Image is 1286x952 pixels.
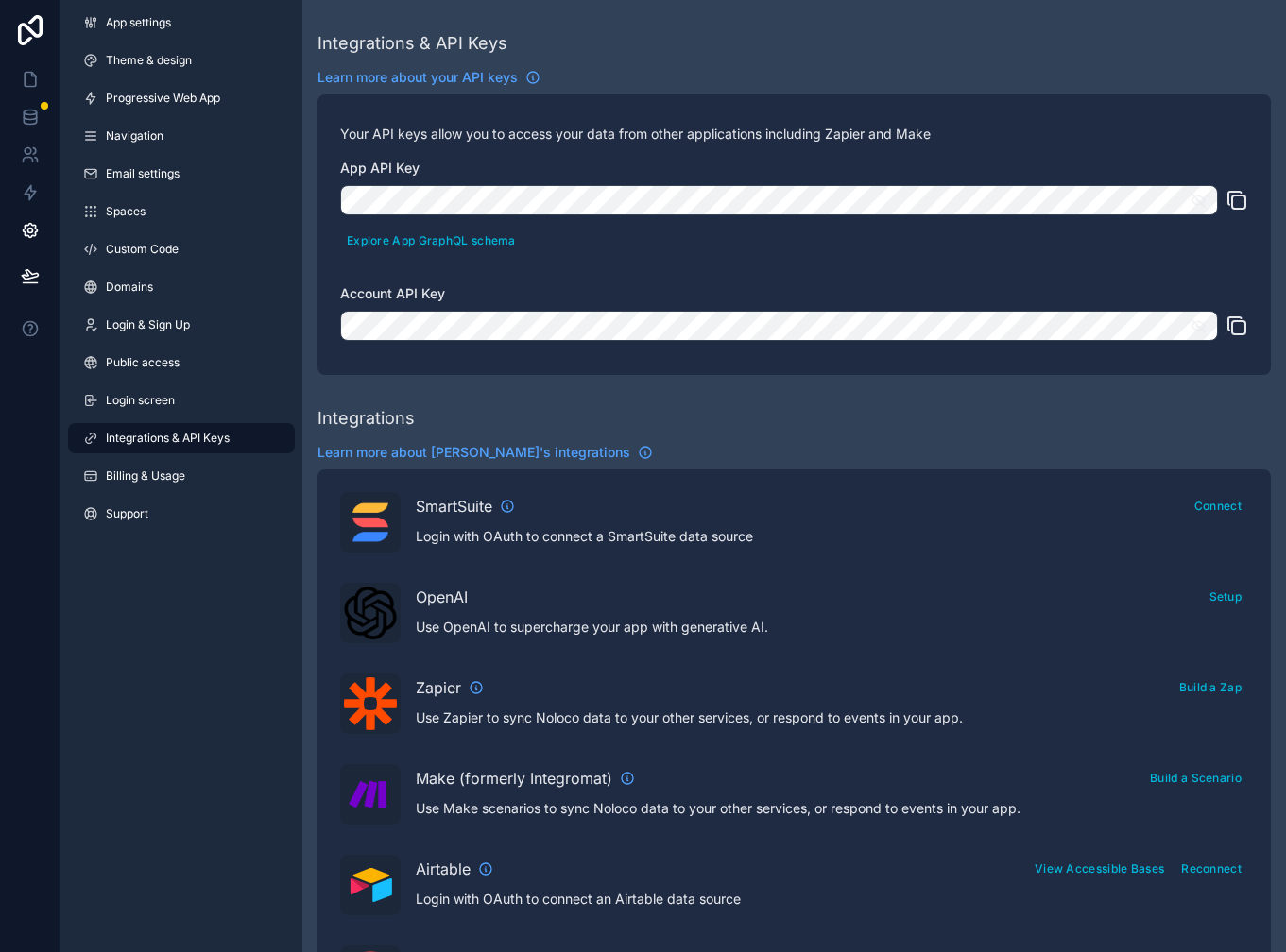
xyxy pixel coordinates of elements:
[106,393,175,408] span: Login screen
[68,45,295,76] a: Theme & design
[68,121,295,151] a: Navigation
[68,196,295,227] a: Spaces
[1175,858,1248,876] a: Reconnect
[1188,495,1248,514] a: Connect
[416,858,471,880] span: Airtable
[68,159,295,189] a: Email settings
[344,768,397,821] img: Make (formerly Integromat)
[106,431,230,446] span: Integrations & API Keys
[340,227,523,254] button: Explore App GraphQL schema
[106,242,179,257] span: Custom Code
[317,405,415,432] div: Integrations
[416,618,1248,637] p: Use OpenAI to supercharge your app with generative AI.
[317,443,653,462] a: Learn more about [PERSON_NAME]'s integrations
[344,677,397,730] img: Zapier
[317,68,518,87] span: Learn more about your API keys
[344,868,397,903] img: Airtable
[340,160,420,176] span: App API Key
[416,767,612,790] span: Make (formerly Integromat)
[68,310,295,340] a: Login & Sign Up
[106,128,163,144] span: Navigation
[1143,764,1248,791] button: Build a Scenario
[317,30,507,57] div: Integrations & API Keys
[68,83,295,113] a: Progressive Web App
[416,586,468,608] span: OpenAI
[68,348,295,378] a: Public access
[416,890,1248,909] p: Login with OAuth to connect an Airtable data source
[317,68,540,87] a: Learn more about your API keys
[1188,492,1248,519] button: Connect
[340,125,1248,144] p: Your API keys allow you to access your data from other applications including Zapier and Make
[416,495,492,518] span: SmartSuite
[317,443,630,462] span: Learn more about [PERSON_NAME]'s integrations
[1203,586,1249,604] a: Setup
[416,708,1248,727] p: Use Zapier to sync Noloco data to your other services, or respond to events in your app.
[106,15,171,30] span: App settings
[106,506,148,521] span: Support
[340,285,445,301] span: Account API Key
[1143,767,1248,786] a: Build a Scenario
[106,166,180,181] span: Email settings
[68,272,295,302] a: Domains
[416,676,461,699] span: Zapier
[1173,676,1248,695] a: Build a Zap
[344,586,397,639] img: OpenAI
[340,229,523,248] a: Explore App GraphQL schema
[106,204,146,219] span: Spaces
[1173,673,1248,701] button: Build a Zap
[68,499,295,529] a: Support
[106,53,192,68] span: Theme & design
[106,317,190,332] span: Login & Sign Up
[1203,583,1249,610] button: Setup
[416,527,1248,546] p: Login with OAuth to connect a SmartSuite data source
[68,385,295,416] a: Login screen
[68,461,295,491] a: Billing & Usage
[1028,855,1171,882] button: View Accessible Bases
[416,799,1248,818] p: Use Make scenarios to sync Noloco data to your other services, or respond to events in your app.
[68,234,295,264] a: Custom Code
[68,8,295,38] a: App settings
[106,280,153,295] span: Domains
[1175,855,1248,882] button: Reconnect
[106,91,220,106] span: Progressive Web App
[68,423,295,453] a: Integrations & API Keys
[106,468,185,484] span: Billing & Usage
[344,496,397,549] img: SmartSuite
[1028,858,1171,876] a: View Accessible Bases
[106,355,180,370] span: Public access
